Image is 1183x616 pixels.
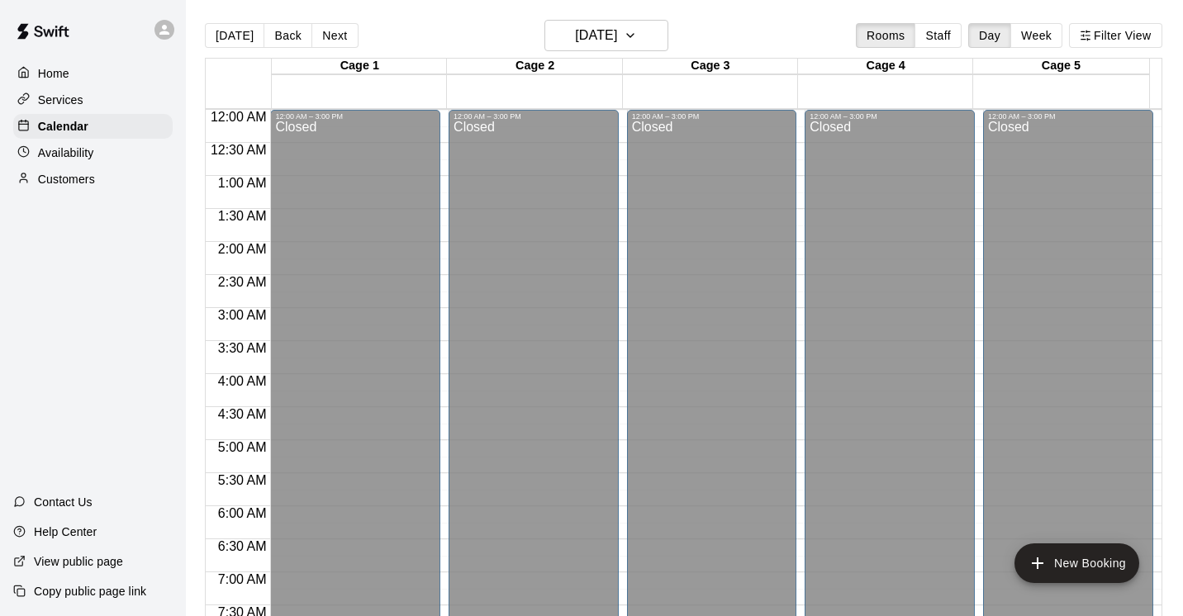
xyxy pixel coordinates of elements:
p: Help Center [34,524,97,540]
div: Cage 2 [447,59,622,74]
button: Day [968,23,1011,48]
span: 4:30 AM [214,407,271,421]
div: 12:00 AM – 3:00 PM [275,112,435,121]
p: Availability [38,145,94,161]
button: [DATE] [205,23,264,48]
button: Filter View [1069,23,1162,48]
p: Services [38,92,83,108]
button: Week [1010,23,1062,48]
span: 6:00 AM [214,506,271,520]
div: 12:00 AM – 3:00 PM [632,112,792,121]
div: 12:00 AM – 3:00 PM [454,112,614,121]
span: 2:00 AM [214,242,271,256]
a: Availability [13,140,173,165]
button: Staff [915,23,962,48]
div: Cage 4 [798,59,973,74]
span: 3:00 AM [214,308,271,322]
button: Next [311,23,358,48]
span: 6:30 AM [214,539,271,553]
span: 5:30 AM [214,473,271,487]
span: 7:00 AM [214,572,271,586]
p: Home [38,65,69,82]
button: [DATE] [544,20,668,51]
div: Cage 5 [973,59,1148,74]
p: Calendar [38,118,88,135]
p: View public page [34,553,123,570]
div: Cage 1 [272,59,447,74]
a: Services [13,88,173,112]
button: add [1014,543,1139,583]
div: 12:00 AM – 3:00 PM [810,112,970,121]
span: 12:30 AM [207,143,271,157]
span: 2:30 AM [214,275,271,289]
p: Customers [38,171,95,187]
a: Calendar [13,114,173,139]
span: 4:00 AM [214,374,271,388]
span: 5:00 AM [214,440,271,454]
span: 1:30 AM [214,209,271,223]
div: 12:00 AM – 3:00 PM [988,112,1148,121]
div: Cage 3 [623,59,798,74]
span: 12:00 AM [207,110,271,124]
span: 3:30 AM [214,341,271,355]
button: Rooms [856,23,915,48]
p: Contact Us [34,494,93,510]
span: 1:00 AM [214,176,271,190]
button: Back [264,23,312,48]
a: Customers [13,167,173,192]
p: Copy public page link [34,583,146,599]
a: Home [13,61,173,86]
h6: [DATE] [575,24,617,47]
